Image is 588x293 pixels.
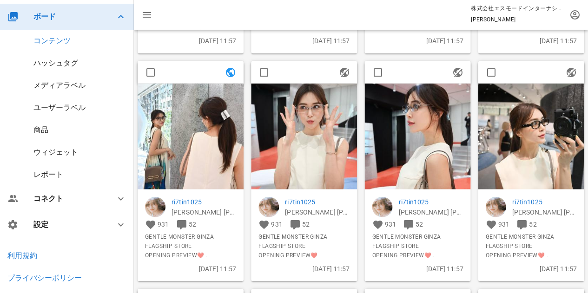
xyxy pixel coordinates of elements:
[271,221,282,228] span: 931
[258,197,279,217] img: ri7tin1025
[485,197,506,217] img: ri7tin1025
[416,221,423,228] span: 52
[471,15,564,24] p: [PERSON_NAME]
[258,232,350,251] span: GENTLE MONSTER GINZA FLAGSHIP STORE
[398,197,463,207] a: ri7tin1025
[145,251,236,260] span: OPENING PREVIEW❤️ .
[33,194,104,203] div: コネクト
[33,59,78,67] a: ハッシュタグ
[258,36,350,46] p: [DATE] 11:57
[372,264,463,274] p: [DATE] 11:57
[172,207,236,217] p: 石井 里奈 ISHII RINA
[485,36,576,46] p: [DATE] 11:57
[485,232,576,251] span: GENTLE MONSTER GINZA FLAGSHIP STORE
[372,251,463,260] span: OPENING PREVIEW❤️ .
[529,221,536,228] span: 52
[372,197,392,217] img: ri7tin1025
[33,103,86,112] a: ユーザーラベル
[138,83,244,189] img: 1478438535511590_18525814477041288_8656975735887718604_n.jpg
[33,220,104,229] div: 設定
[145,36,236,46] p: [DATE] 11:57
[258,251,350,260] span: OPENING PREVIEW❤️ .
[485,264,576,274] p: [DATE] 11:57
[285,197,350,207] a: ri7tin1025
[33,81,86,90] a: メディアラベル
[512,207,576,217] p: 石井 里奈 ISHII RINA
[285,207,350,217] p: 石井 里奈 ISHII RINA
[7,273,82,282] a: プライバシーポリシー
[398,207,463,217] p: 石井 里奈 ISHII RINA
[251,83,357,189] img: 1478439535882326_18525814480041288_5592844820901198859_n.jpg
[33,36,71,45] a: コンテンツ
[33,12,104,21] div: ボード
[33,125,48,134] a: 商品
[471,4,564,13] p: 株式会社エスモードインターナショナル
[33,148,78,156] a: ウィジェット
[478,83,584,189] img: 1478441537479978_18525814498041288_412399149624310848_n.jpg
[145,264,236,274] p: [DATE] 11:57
[258,264,350,274] p: [DATE] 11:57
[384,221,396,228] span: 931
[189,221,196,228] span: 52
[145,197,165,217] img: ri7tin1025
[33,170,63,179] a: レポート
[364,83,470,189] img: 1478440535758586_18525814489041288_4307508987320694559_n.jpg
[302,221,310,228] span: 52
[512,197,576,207] a: ri7tin1025
[158,221,169,228] span: 931
[372,36,463,46] p: [DATE] 11:57
[172,197,236,207] a: ri7tin1025
[145,232,236,251] span: GENTLE MONSTER GINZA FLAGSHIP STORE
[7,251,37,260] a: 利用規約
[372,232,463,251] span: GENTLE MONSTER GINZA FLAGSHIP STORE
[485,251,576,260] span: OPENING PREVIEW❤️ .
[498,221,509,228] span: 931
